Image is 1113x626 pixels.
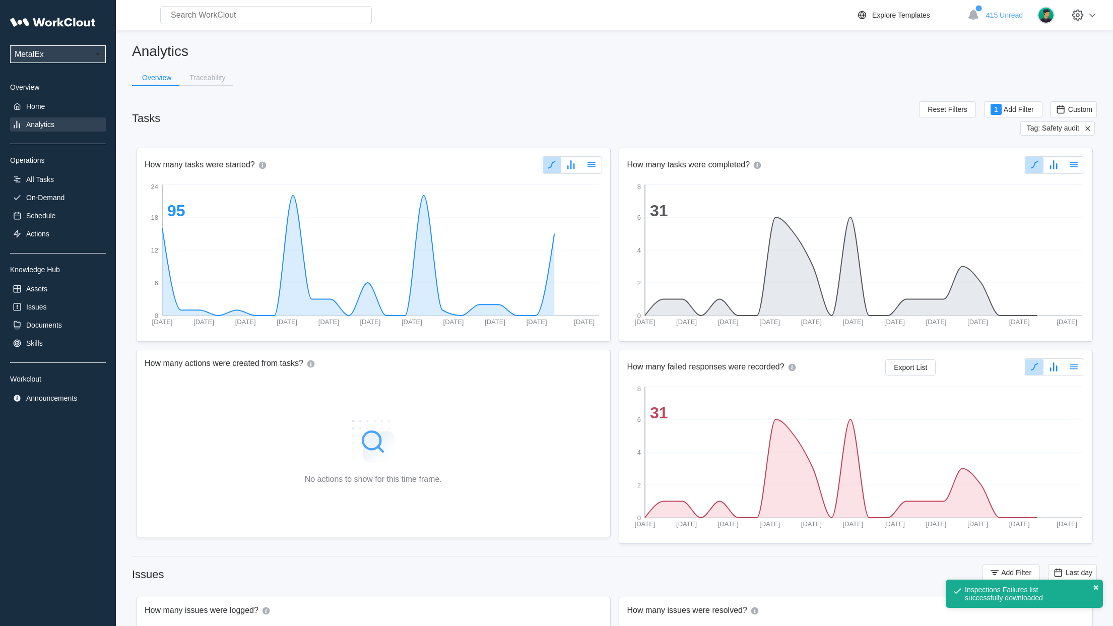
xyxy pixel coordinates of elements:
[856,9,962,21] a: Explore Templates
[10,172,106,186] a: All Tasks
[1068,105,1092,113] span: Custom
[10,117,106,132] a: Analytics
[10,99,106,113] a: Home
[650,202,668,220] tspan: 31
[10,318,106,332] a: Documents
[717,520,738,528] tspan: [DATE]
[965,586,1072,602] div: Inspections Failures list successfully downloaded
[627,605,747,616] h2: How many issues were resolved?
[637,385,640,393] tspan: 8
[26,175,54,183] div: All Tasks
[132,568,164,581] div: Issues
[1009,318,1029,326] tspan: [DATE]
[193,318,214,326] tspan: [DATE]
[26,102,45,110] div: Home
[991,104,1002,115] div: 1
[132,112,160,125] div: Tasks
[1066,569,1092,577] span: Last day
[10,156,106,164] div: Operations
[1009,520,1029,528] tspan: [DATE]
[885,359,936,375] button: Export List
[984,101,1042,117] button: 1Add Filter
[132,42,1097,60] h2: Analytics
[1057,318,1077,326] tspan: [DATE]
[142,74,171,81] div: Overview
[26,394,77,402] div: Announcements
[26,339,43,347] div: Skills
[179,70,233,85] button: Traceability
[894,364,927,371] span: Export List
[160,6,372,24] input: Search WorkClout
[10,209,106,223] a: Schedule
[842,318,863,326] tspan: [DATE]
[637,312,640,320] tspan: 0
[151,214,158,221] tspan: 18
[305,475,442,484] div: No actions to show for this time frame.
[235,318,256,326] tspan: [DATE]
[928,106,967,113] span: Reset Filters
[627,362,784,373] h2: How many failed responses were recorded?
[676,520,697,528] tspan: [DATE]
[151,246,158,254] tspan: 12
[634,520,655,528] tspan: [DATE]
[132,70,179,85] button: Overview
[1001,569,1031,576] span: Add Filter
[10,83,106,91] div: Overview
[155,312,158,320] tspan: 0
[637,214,640,221] tspan: 6
[983,565,1040,581] button: Add Filter
[318,318,339,326] tspan: [DATE]
[167,202,185,220] tspan: 95
[801,318,821,326] tspan: [DATE]
[10,282,106,296] a: Assets
[1004,106,1034,113] span: Add Filter
[26,212,55,220] div: Schedule
[967,318,988,326] tspan: [DATE]
[443,318,464,326] tspan: [DATE]
[759,520,780,528] tspan: [DATE]
[986,11,1023,19] span: 415 Unread
[637,514,640,522] tspan: 0
[637,449,640,456] tspan: 4
[1093,584,1099,592] button: close
[145,358,303,369] h2: How many actions were created from tasks?
[884,318,904,326] tspan: [DATE]
[26,120,54,129] div: Analytics
[872,11,930,19] div: Explore Templates
[919,101,976,117] button: Reset Filters
[10,391,106,405] a: Announcements
[26,194,64,202] div: On-Demand
[650,404,668,422] tspan: 31
[637,246,640,254] tspan: 4
[26,303,46,311] div: Issues
[637,279,640,287] tspan: 2
[10,227,106,241] a: Actions
[926,520,946,528] tspan: [DATE]
[967,520,988,528] tspan: [DATE]
[402,318,422,326] tspan: [DATE]
[145,605,258,616] h2: How many issues were logged?
[10,336,106,350] a: Skills
[842,520,863,528] tspan: [DATE]
[360,318,380,326] tspan: [DATE]
[277,318,297,326] tspan: [DATE]
[884,520,904,528] tspan: [DATE]
[637,183,640,191] tspan: 8
[189,74,225,81] div: Traceability
[26,285,47,293] div: Assets
[10,266,106,274] div: Knowledge Hub
[10,191,106,205] a: On-Demand
[1057,520,1077,528] tspan: [DATE]
[10,300,106,314] a: Issues
[637,416,640,423] tspan: 6
[759,318,780,326] tspan: [DATE]
[627,160,750,171] h2: How many tasks were completed?
[634,318,655,326] tspan: [DATE]
[151,183,158,191] tspan: 24
[637,481,640,489] tspan: 2
[145,160,255,171] h2: How many tasks were started?
[717,318,738,326] tspan: [DATE]
[574,318,595,326] tspan: [DATE]
[26,321,62,329] div: Documents
[10,375,106,383] div: Workclout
